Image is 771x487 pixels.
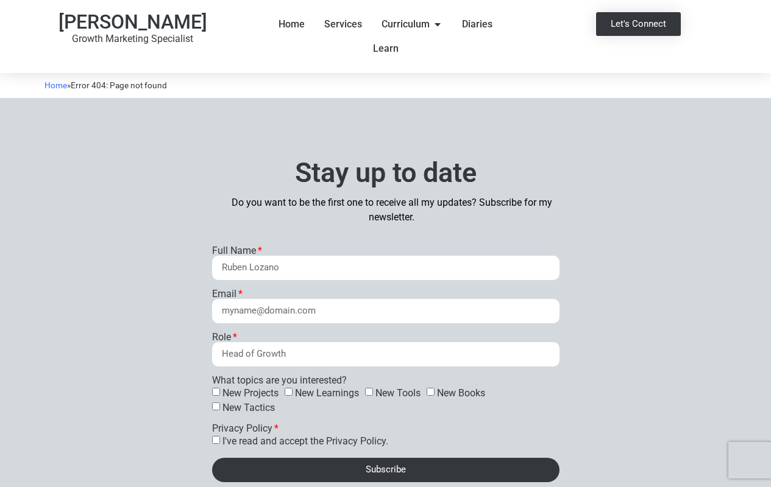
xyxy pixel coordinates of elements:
iframe: Chat Widget [710,429,771,487]
label: I've read and accept the Privacy Policy. [222,435,388,447]
span: Home [279,17,305,32]
label: Email [212,289,243,299]
a: Let's Connect [596,12,681,36]
label: New Tactics [222,402,275,413]
span: Curriculum [382,17,430,32]
a: Home [44,80,67,90]
label: New Projects [222,387,279,399]
label: New Learnings [295,387,359,399]
nav: Menu [265,12,506,61]
span: Services [324,17,362,32]
label: New Books [437,387,485,399]
h2: Stay up to date [212,159,560,186]
span: » [44,80,167,90]
span: Let's Connect [611,19,666,29]
input: myname@domain.com [212,299,560,323]
p: Growth Marketing Specialist [12,32,253,46]
span: Diaries [462,17,492,32]
span: Learn [373,41,399,56]
p: Do you want to be the first one to receive all my updates? Subscribe for my newsletter. [224,195,560,225]
input: Ruben Lozano [212,256,560,280]
label: New Tools [375,387,421,399]
input: Head of Growth [212,342,560,366]
div: Menu Toggle [265,12,506,61]
a: [PERSON_NAME] [59,10,207,33]
label: Full Name [212,246,262,256]
button: Subscribe [212,458,560,482]
span: Error 404: Page not found [71,80,167,90]
label: Privacy Policy [212,424,279,433]
label: Role [212,332,237,342]
span: Subscribe [366,465,406,474]
label: What topics are you interested? [212,376,347,385]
